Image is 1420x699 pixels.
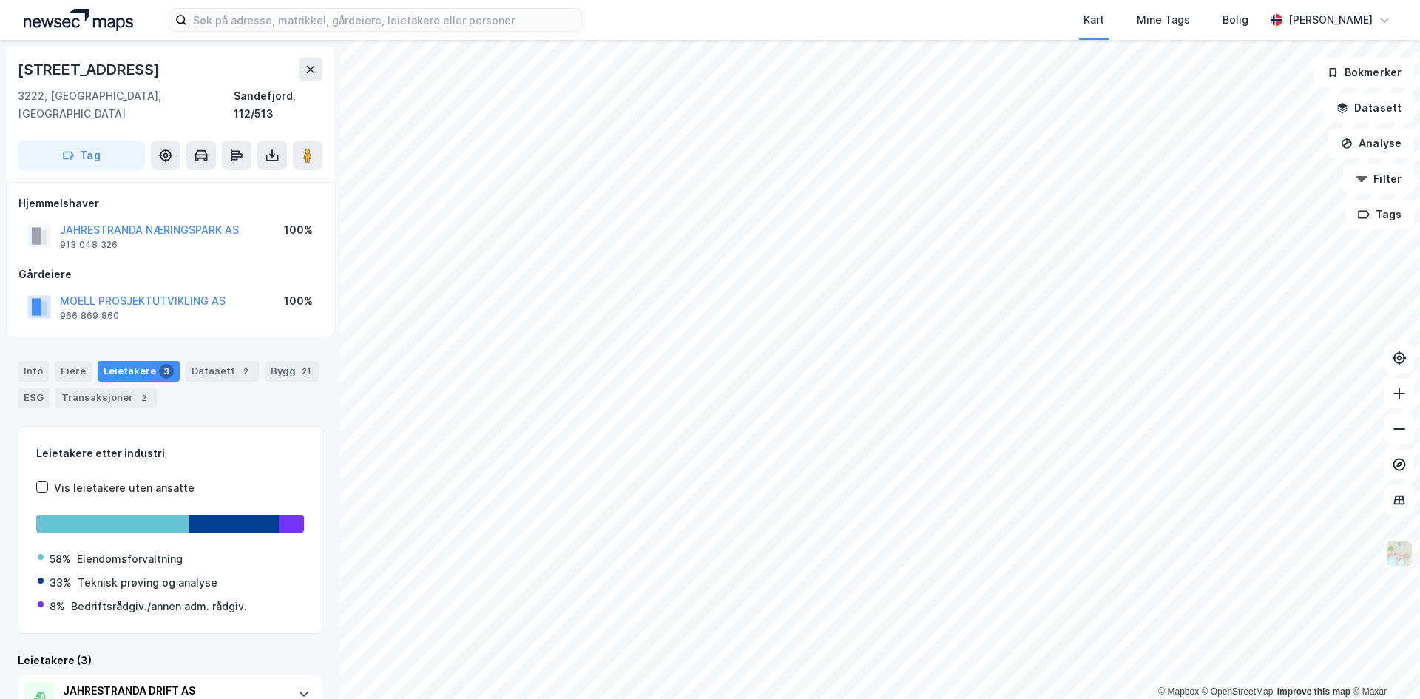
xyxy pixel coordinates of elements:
div: 2 [238,364,253,379]
div: 3222, [GEOGRAPHIC_DATA], [GEOGRAPHIC_DATA] [18,87,234,123]
div: Vis leietakere uten ansatte [54,479,195,497]
button: Filter [1343,164,1414,194]
img: Z [1385,539,1413,567]
img: logo.a4113a55bc3d86da70a041830d287a7e.svg [24,9,133,31]
div: Eiendomsforvaltning [77,550,183,568]
div: Leietakere (3) [18,652,322,669]
div: Gårdeiere [18,266,322,283]
div: Leietakere etter industri [36,445,304,462]
div: Bygg [265,361,319,382]
button: Analyse [1328,129,1414,158]
div: 2 [136,391,151,405]
div: 58% [50,550,71,568]
div: 100% [284,221,313,239]
div: Kart [1083,11,1104,29]
div: 3 [159,364,174,379]
div: ESG [18,388,50,408]
div: 913 048 326 [60,239,118,251]
a: Improve this map [1277,686,1350,697]
button: Bokmerker [1314,58,1414,87]
div: [PERSON_NAME] [1288,11,1373,29]
div: Bolig [1223,11,1248,29]
div: Bedriftsrådgiv./annen adm. rådgiv. [71,598,247,615]
div: 21 [299,364,314,379]
button: Tags [1345,200,1414,229]
div: 8% [50,598,65,615]
div: Kontrollprogram for chat [1346,628,1420,699]
div: Eiere [55,361,92,382]
div: Leietakere [98,361,180,382]
button: Datasett [1324,93,1414,123]
button: Tag [18,141,145,170]
a: Mapbox [1158,686,1199,697]
div: Datasett [186,361,259,382]
div: Sandefjord, 112/513 [234,87,322,123]
div: Teknisk prøving og analyse [78,574,217,592]
input: Søk på adresse, matrikkel, gårdeiere, leietakere eller personer [187,9,582,31]
div: 100% [284,292,313,310]
a: OpenStreetMap [1202,686,1274,697]
iframe: Chat Widget [1346,628,1420,699]
div: [STREET_ADDRESS] [18,58,163,81]
div: Mine Tags [1137,11,1190,29]
div: Transaksjoner [55,388,157,408]
div: Info [18,361,49,382]
div: Hjemmelshaver [18,195,322,212]
div: 966 869 860 [60,310,119,322]
div: 33% [50,574,72,592]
